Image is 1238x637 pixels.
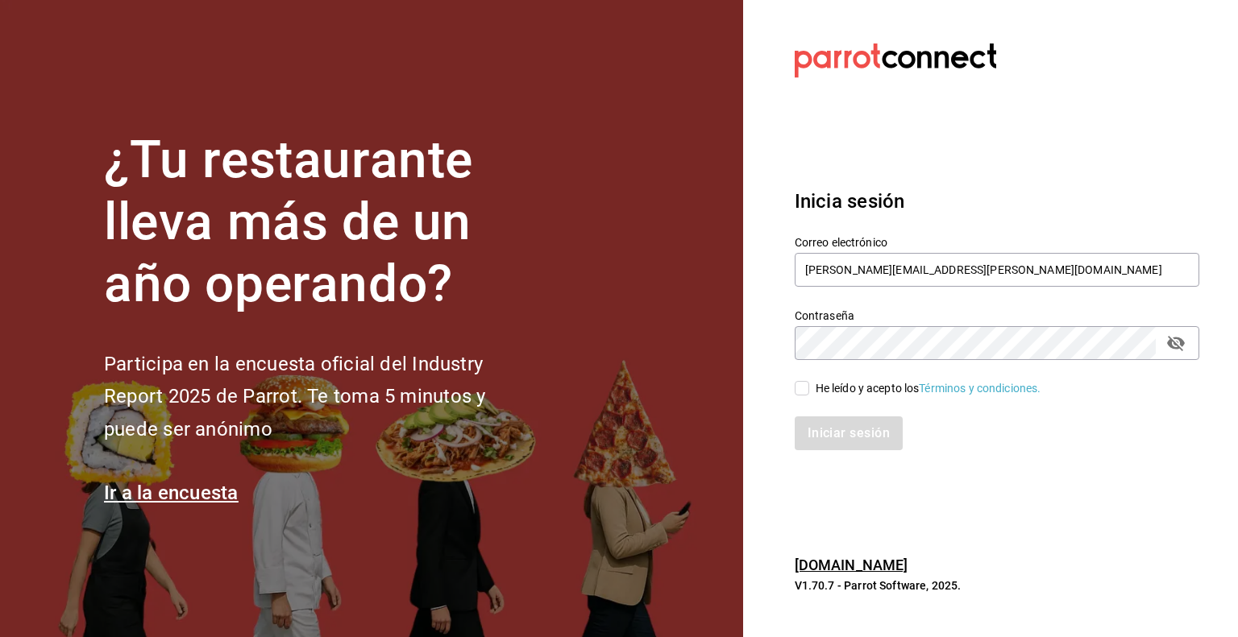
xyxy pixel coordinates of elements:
[795,237,1199,248] label: Correo electrónico
[816,380,1041,397] div: He leído y acepto los
[795,577,1199,594] p: V1.70.7 - Parrot Software, 2025.
[104,130,539,315] h1: ¿Tu restaurante lleva más de un año operando?
[104,482,239,504] a: Ir a la encuesta
[795,187,1199,216] h3: Inicia sesión
[795,556,908,573] a: [DOMAIN_NAME]
[104,348,539,446] h2: Participa en la encuesta oficial del Industry Report 2025 de Parrot. Te toma 5 minutos y puede se...
[795,310,1199,321] label: Contraseña
[795,253,1199,287] input: Ingresa tu correo electrónico
[1162,329,1190,357] button: passwordField
[919,382,1041,395] a: Términos y condiciones.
